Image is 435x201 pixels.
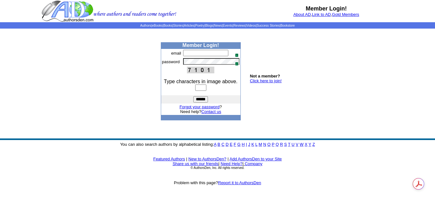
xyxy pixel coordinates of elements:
[284,142,287,147] a: S
[251,142,254,147] a: K
[230,142,232,147] a: E
[180,104,220,109] a: Forgot your password
[186,157,187,161] font: |
[281,24,295,27] a: Bookstore
[223,24,233,27] a: Events
[242,142,245,147] a: H
[272,142,274,147] a: P
[140,24,295,27] span: | | | | | | | | | | | |
[189,157,226,161] a: New to AuthorsDen?
[232,59,238,64] img: npw-badge-icon.svg
[306,5,347,12] b: Member Login!
[217,142,220,147] a: B
[257,24,280,27] a: Success Stories
[221,142,224,147] a: C
[180,109,221,114] font: Need help?
[201,109,221,114] a: Contact us
[173,161,218,166] a: Share us with our friends
[293,12,311,17] a: About AD
[221,161,243,166] a: Need Help?
[173,24,183,27] a: Stories
[309,142,311,147] a: Y
[300,142,303,147] a: W
[296,142,299,147] a: V
[232,51,238,56] img: npw-badge-icon.svg
[275,142,279,147] a: Q
[205,24,213,27] a: Blogs
[120,142,315,147] font: You can also search authors by alphabetical listing:
[214,142,217,147] a: A
[190,166,244,170] font: © AuthorsDen, Inc. All rights reserved.
[162,59,180,64] font: password
[237,142,240,147] a: G
[218,180,261,185] a: Report it to AuthorsDen
[305,142,308,147] a: X
[292,142,295,147] a: U
[187,67,214,73] img: This Is CAPTCHA Image
[246,24,256,27] a: Videos
[152,24,162,27] a: eBooks
[235,62,239,66] span: 1
[263,142,266,147] a: N
[288,142,290,147] a: T
[332,12,359,17] a: Gold Members
[225,142,228,147] a: D
[242,161,262,166] font: |
[312,142,315,147] a: Z
[250,78,282,83] a: Click here to join!
[246,142,247,147] a: I
[233,24,246,27] a: Reviews
[259,142,262,147] a: M
[182,43,219,48] b: Member Login!
[140,24,151,27] a: Authors
[230,157,282,161] a: Add AuthorsDen to your Site
[255,142,258,147] a: L
[250,74,280,78] b: Not a member?
[280,142,283,147] a: R
[234,142,236,147] a: F
[218,161,219,166] font: |
[245,161,262,166] a: Company
[164,79,238,84] font: Type characters in image above.
[171,51,181,56] font: email
[227,157,228,161] font: |
[214,24,222,27] a: News
[180,104,222,109] font: ?
[163,24,172,27] a: Books
[248,142,250,147] a: J
[293,12,359,17] font: , ,
[312,12,331,17] a: Link to AD
[195,24,204,27] a: Poetry
[184,24,195,27] a: Articles
[174,180,261,185] font: Problem with this page?
[267,142,271,147] a: O
[235,53,239,57] span: 1
[153,157,185,161] a: Featured Authors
